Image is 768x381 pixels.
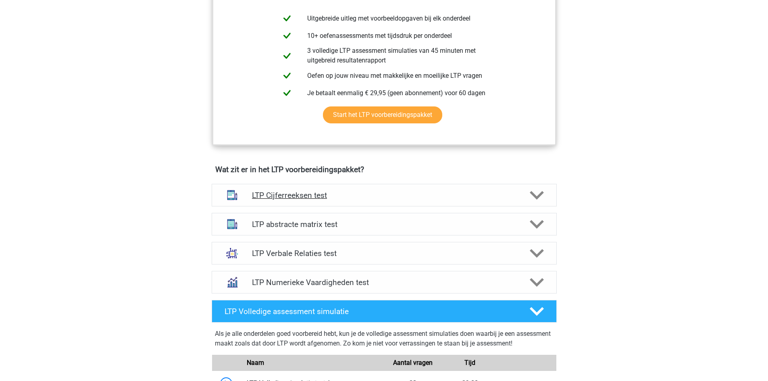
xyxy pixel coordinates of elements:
img: abstracte matrices [222,214,243,235]
a: LTP Volledige assessment simulatie [208,300,560,323]
a: analogieen LTP Verbale Relaties test [208,242,560,264]
h4: LTP Volledige assessment simulatie [225,307,516,316]
div: Naam [241,358,384,368]
a: cijferreeksen LTP Cijferreeksen test [208,184,560,206]
a: numeriek redeneren LTP Numerieke Vaardigheden test [208,271,560,294]
h4: LTP abstracte matrix test [252,220,516,229]
a: Start het LTP voorbereidingspakket [323,106,442,123]
h4: LTP Numerieke Vaardigheden test [252,278,516,287]
div: Aantal vragen [384,358,441,368]
img: analogieen [222,243,243,264]
div: Als je alle onderdelen goed voorbereid hebt, kun je de volledige assessment simulaties doen waarb... [215,329,554,352]
h4: LTP Cijferreeksen test [252,191,516,200]
div: Tijd [441,358,499,368]
h4: LTP Verbale Relaties test [252,249,516,258]
img: numeriek redeneren [222,272,243,293]
h4: Wat zit er in het LTP voorbereidingspakket? [215,165,553,174]
img: cijferreeksen [222,185,243,206]
a: abstracte matrices LTP abstracte matrix test [208,213,560,235]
